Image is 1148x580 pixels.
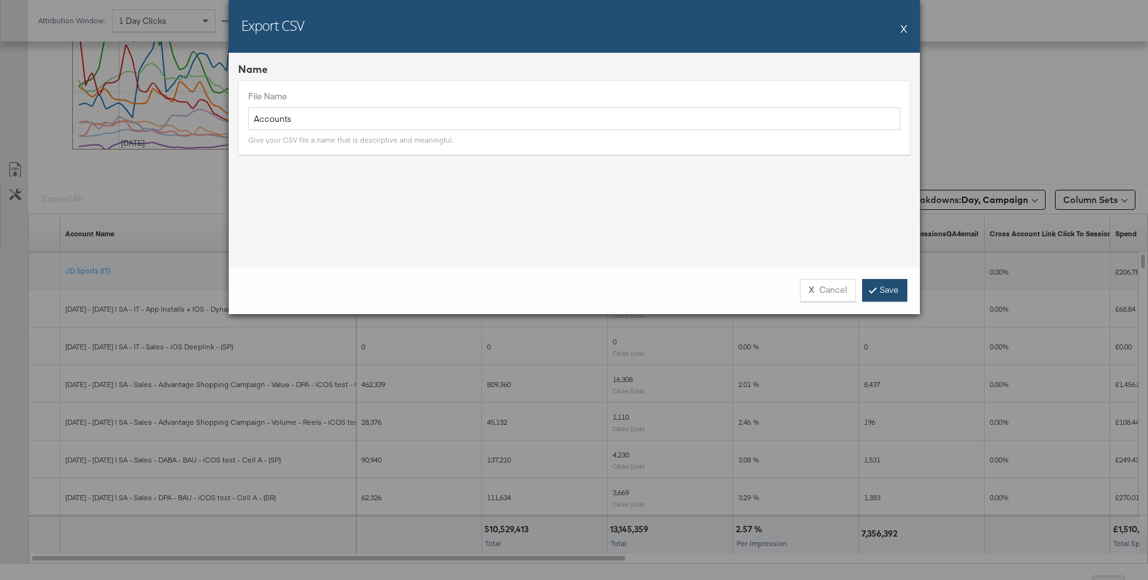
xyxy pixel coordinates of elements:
button: XCancel [800,279,856,302]
h2: Export CSV [241,16,304,35]
button: X [900,16,907,41]
label: File Name [248,90,900,102]
strong: X [809,284,814,296]
div: Name [238,62,910,77]
div: Give your CSV file a name that is descriptive and meaningful. [248,135,453,145]
a: Save [862,279,907,302]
